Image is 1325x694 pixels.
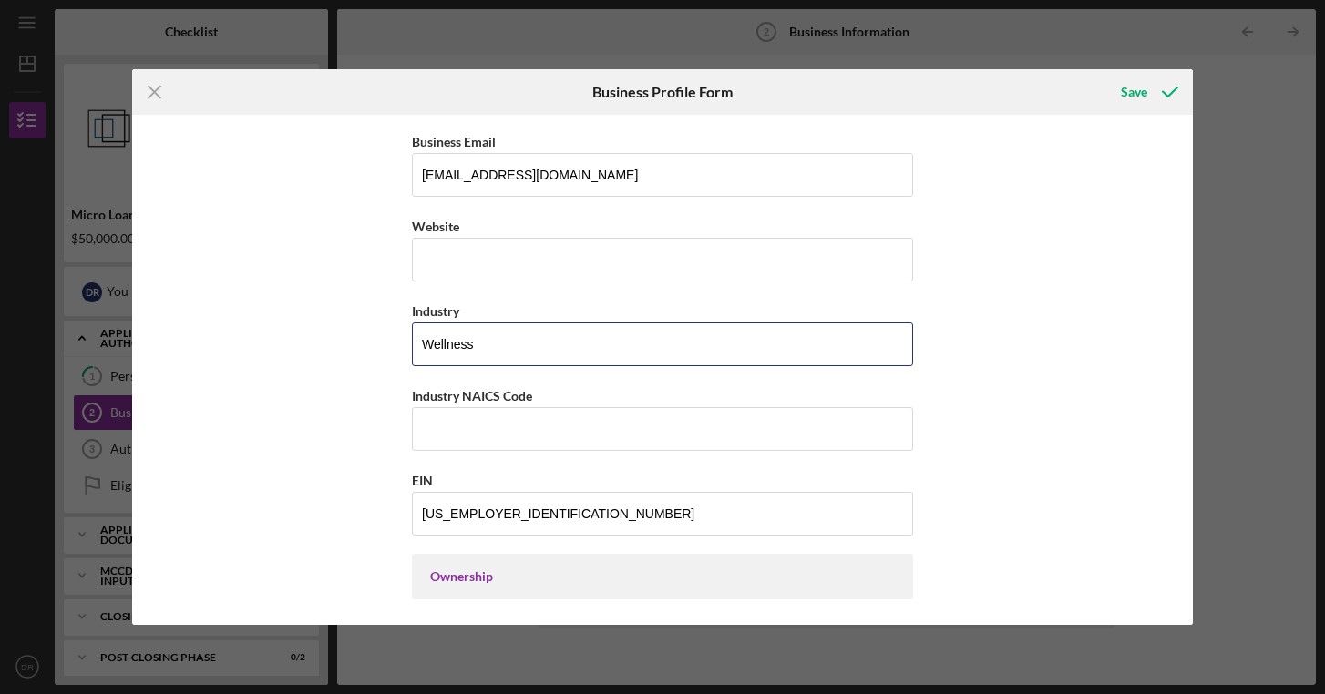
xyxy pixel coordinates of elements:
[412,473,433,488] label: EIN
[1103,74,1193,110] button: Save
[1121,74,1147,110] div: Save
[412,388,532,403] label: Industry NAICS Code
[412,134,496,149] label: Business Email
[430,569,895,584] div: Ownership
[592,84,733,100] h6: Business Profile Form
[412,303,459,319] label: Industry
[412,219,459,234] label: Website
